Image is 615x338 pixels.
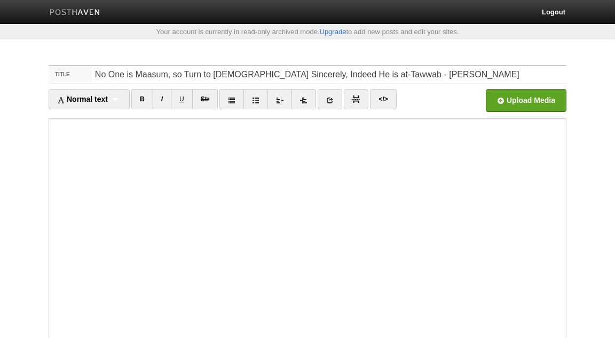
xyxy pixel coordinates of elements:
a: </> [370,89,396,109]
a: B [131,89,153,109]
label: Title [49,66,92,83]
del: Str [201,95,210,103]
a: U [171,89,193,109]
a: I [153,89,171,109]
img: Posthaven-bar [50,9,100,17]
a: Upgrade [320,28,346,36]
div: Your account is currently in read-only archived mode. to add new posts and edit your sites. [41,28,574,35]
span: Normal text [57,95,108,103]
img: pagebreak-icon.png [352,95,360,103]
a: Str [192,89,218,109]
